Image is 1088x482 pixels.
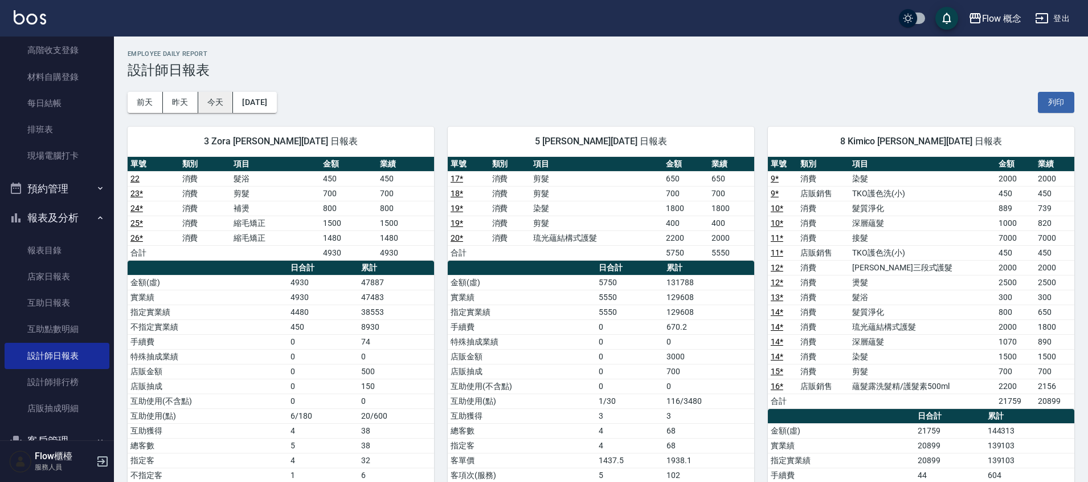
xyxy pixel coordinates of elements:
th: 類別 [797,157,849,172]
td: 700 [709,186,754,201]
td: 染髮 [849,349,996,364]
td: 琉光蘊結構式護髮 [530,230,663,245]
span: 5 [PERSON_NAME][DATE] 日報表 [461,136,741,147]
td: 700 [320,186,377,201]
td: 實業績 [448,290,596,305]
td: 指定實業績 [128,305,288,319]
td: 1/30 [596,394,664,408]
td: 剪髮 [530,216,663,230]
td: 消費 [179,216,231,230]
td: 實業績 [768,438,915,453]
td: 店販抽成 [128,379,288,394]
button: 預約管理 [5,174,109,204]
td: 2000 [996,319,1035,334]
td: 68 [664,423,754,438]
td: 總客數 [448,423,596,438]
td: 7000 [1035,230,1074,245]
td: 2000 [1035,171,1074,186]
td: 消費 [489,216,531,230]
td: 38 [358,438,434,453]
td: 450 [1035,186,1074,201]
td: 5 [288,438,358,453]
a: 每日結帳 [5,90,109,116]
td: 1800 [1035,319,1074,334]
th: 日合計 [915,409,984,424]
td: 店販銷售 [797,245,849,260]
td: 深層蘊髮 [849,334,996,349]
span: 8 Kimico [PERSON_NAME][DATE] 日報表 [782,136,1061,147]
td: 髮質淨化 [849,305,996,319]
td: 450 [1035,245,1074,260]
td: 1500 [1035,349,1074,364]
td: 客單價 [448,453,596,468]
td: 4930 [377,245,434,260]
td: 131788 [664,275,754,290]
td: 0 [596,364,664,379]
td: 1800 [663,201,709,216]
button: 報表及分析 [5,203,109,233]
h5: Flow櫃檯 [35,451,93,462]
td: 129608 [664,305,754,319]
th: 類別 [179,157,231,172]
button: 登出 [1030,8,1074,29]
td: 消費 [489,201,531,216]
td: 21759 [915,423,984,438]
td: 1000 [996,216,1035,230]
td: 消費 [797,349,849,364]
td: 739 [1035,201,1074,216]
td: 店販金額 [128,364,288,379]
td: 5550 [596,290,664,305]
td: 670.2 [664,319,754,334]
th: 業績 [709,157,754,172]
td: 消費 [797,334,849,349]
td: 總客數 [128,438,288,453]
td: 實業績 [128,290,288,305]
td: 47483 [358,290,434,305]
td: 金額(虛) [448,275,596,290]
td: 消費 [179,230,231,245]
img: Person [9,450,32,473]
td: 400 [663,216,709,230]
th: 項目 [231,157,320,172]
img: Logo [14,10,46,25]
td: 3 [664,408,754,423]
td: 74 [358,334,434,349]
td: 店販抽成 [448,364,596,379]
button: 列印 [1038,92,1074,113]
td: 650 [663,171,709,186]
a: 22 [130,174,140,183]
td: 3000 [664,349,754,364]
td: 800 [996,305,1035,319]
td: 450 [996,186,1035,201]
td: 互助使用(點) [128,408,288,423]
td: 手續費 [128,334,288,349]
th: 單號 [768,157,797,172]
td: 2500 [996,275,1035,290]
button: 昨天 [163,92,198,113]
th: 累計 [985,409,1074,424]
td: 2000 [996,260,1035,275]
td: 消費 [797,290,849,305]
td: 接髮 [849,230,996,245]
div: Flow 概念 [982,11,1022,26]
td: 890 [1035,334,1074,349]
td: 150 [358,379,434,394]
td: 0 [288,379,358,394]
button: 今天 [198,92,234,113]
td: 450 [320,171,377,186]
td: 0 [288,349,358,364]
td: 消費 [489,171,531,186]
td: 1500 [320,216,377,230]
td: 4930 [320,245,377,260]
td: 金額(虛) [128,275,288,290]
td: 2500 [1035,275,1074,290]
td: 1480 [377,230,434,245]
td: 縮毛矯正 [231,230,320,245]
td: 消費 [179,201,231,216]
td: 消費 [797,216,849,230]
th: 單號 [128,157,179,172]
td: 700 [996,364,1035,379]
td: 5750 [596,275,664,290]
td: 450 [377,171,434,186]
h2: Employee Daily Report [128,50,1074,58]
